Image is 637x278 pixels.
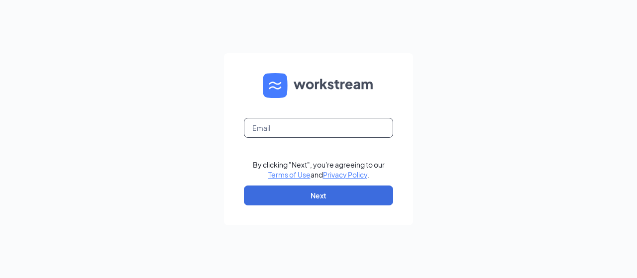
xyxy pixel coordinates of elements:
input: Email [244,118,393,138]
img: WS logo and Workstream text [263,73,374,98]
div: By clicking "Next", you're agreeing to our and . [253,160,385,180]
a: Terms of Use [268,170,311,179]
a: Privacy Policy [323,170,367,179]
button: Next [244,185,393,205]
